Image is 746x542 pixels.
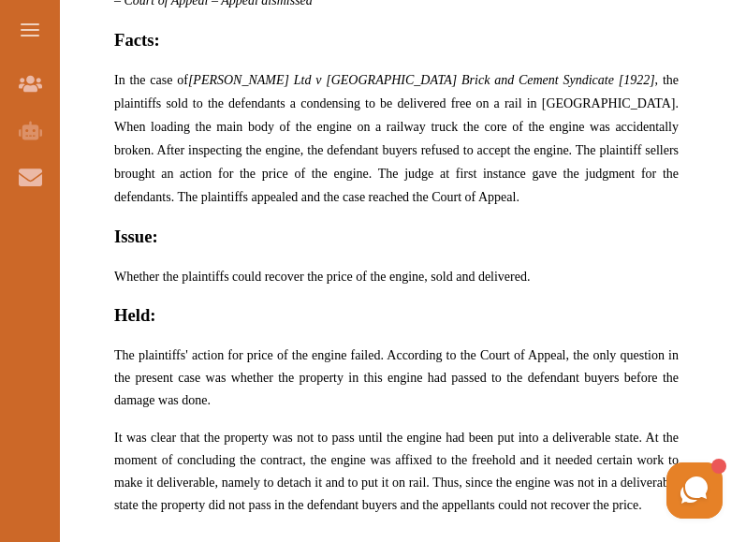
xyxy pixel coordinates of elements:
[188,73,655,87] span: [PERSON_NAME] Ltd v [GEOGRAPHIC_DATA] Brick and Cement Syndicate [1922]
[114,305,156,325] strong: Held:
[114,73,679,134] span: In the case of , the plaintiffs sold to the defendants a condensing to be delivered free on a rai...
[114,348,679,407] span: The plaintiffs' action for price of the engine failed. According to the Court of Appeal, the only...
[114,30,160,50] strong: Facts:
[114,270,530,284] span: Whether the plaintiffs could recover the price of the engine, sold and delivered.
[114,227,158,246] strong: Issue:
[114,120,679,204] span: main body of the engine on a railway truck the core of the engine was accidentally broken. After ...
[297,458,727,523] iframe: HelpCrunch
[114,431,679,512] span: It was clear that the property was not to pass until the engine had been put into a deliverable s...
